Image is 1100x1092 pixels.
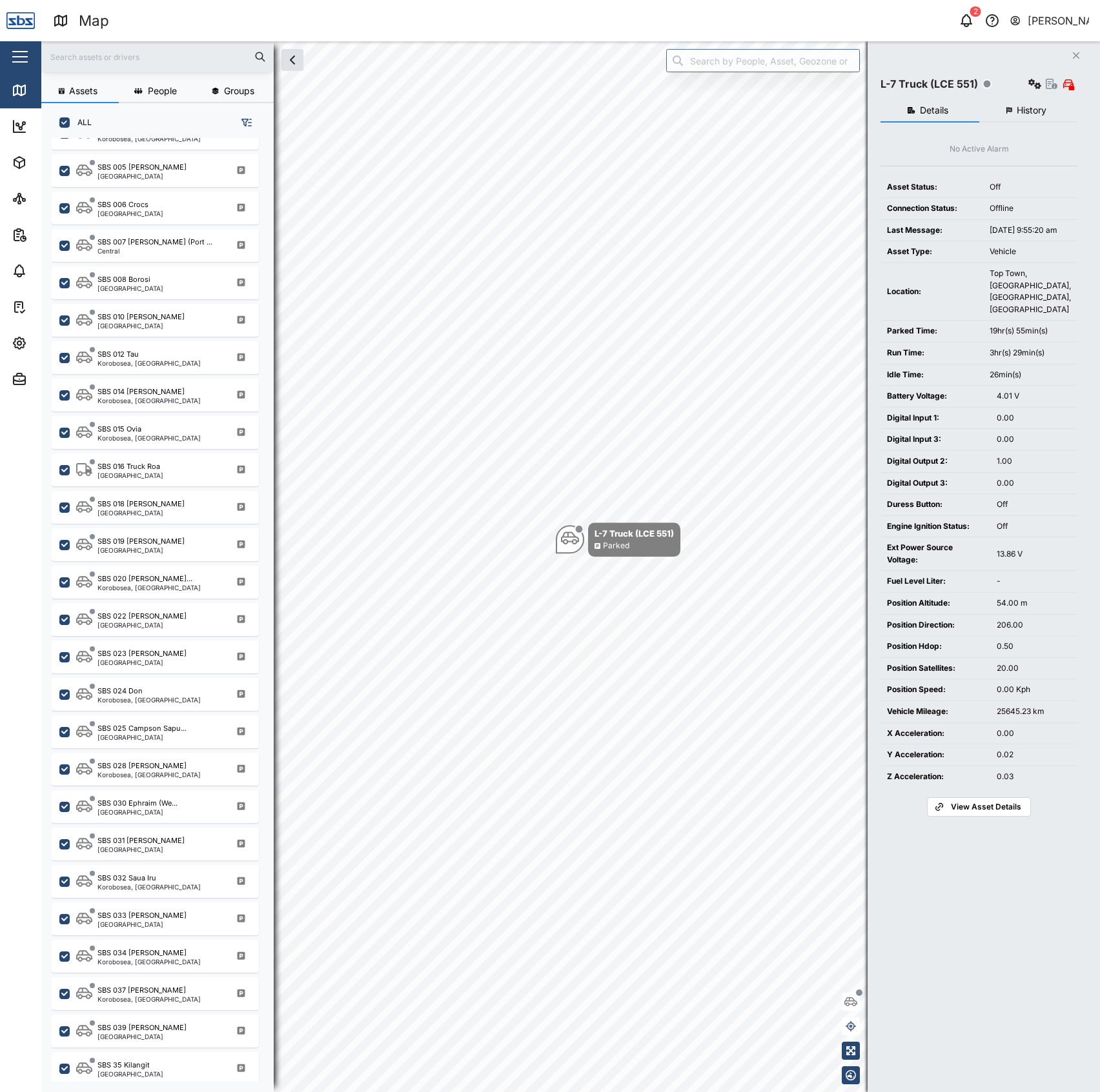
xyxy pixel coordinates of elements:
div: Alarms [34,264,74,278]
div: Vehicle Mileage: [887,706,984,718]
div: 20.00 [997,662,1071,675]
div: Asset Type: [887,246,977,258]
div: SBS 35 Kilangit [97,1060,150,1071]
div: Sites [34,192,65,206]
div: Position Satellites: [887,662,984,675]
div: Admin [34,372,72,386]
div: 0.00 [997,728,1071,740]
div: Run Time: [887,347,977,359]
div: Off [997,499,1071,511]
div: 0.00 Kph [997,684,1071,696]
div: 0.50 [997,640,1071,653]
div: 2 [970,6,981,17]
div: Parked [603,540,629,552]
div: SBS 039 [PERSON_NAME] [97,1022,187,1033]
div: grid [52,138,273,1082]
div: [GEOGRAPHIC_DATA] [97,734,187,740]
div: Korobosea, [GEOGRAPHIC_DATA] [97,435,201,441]
span: Details [920,106,948,115]
div: 1.00 [997,455,1071,468]
div: SBS 008 Borosi [97,274,150,285]
div: [DATE] 9:55:20 am [990,224,1071,237]
div: [PERSON_NAME] [1028,13,1090,29]
div: Assets [34,155,74,170]
div: Battery Voltage: [887,390,984,402]
div: 0.03 [997,771,1071,783]
div: SBS 014 [PERSON_NAME] [97,386,185,397]
div: Digital Output 3: [887,477,984,490]
div: [GEOGRAPHIC_DATA] [97,659,187,666]
div: Position Direction: [887,619,984,631]
span: Groups [224,86,254,95]
div: Map marker [556,522,680,557]
div: SBS 022 [PERSON_NAME] [97,611,187,622]
button: [PERSON_NAME] [1009,12,1090,30]
div: SBS 012 Tau [97,349,139,360]
div: [GEOGRAPHIC_DATA] [97,809,178,815]
div: Digital Input 3: [887,433,984,446]
div: Fuel Level Liter: [887,575,984,588]
div: Korobosea, [GEOGRAPHIC_DATA] [97,771,201,778]
div: [GEOGRAPHIC_DATA] [97,622,187,628]
div: Central [97,248,212,254]
div: SBS 006 Crocs [97,199,148,210]
div: 25645.23 km [997,706,1071,718]
input: Search assets or drivers [49,47,266,66]
div: Engine Ignition Status: [887,521,984,533]
div: Korobosea, [GEOGRAPHIC_DATA] [97,584,201,591]
div: SBS 015 Ovia [97,424,141,435]
div: [GEOGRAPHIC_DATA] [97,510,185,516]
div: SBS 010 [PERSON_NAME] [97,312,185,323]
span: View Asset Details [951,798,1021,816]
span: Assets [69,86,97,95]
div: L-7 Truck (LCE 551) [881,76,978,92]
div: Position Speed: [887,684,984,696]
input: Search by People, Asset, Geozone or Place [666,49,860,72]
div: [GEOGRAPHIC_DATA] [97,1071,163,1077]
div: Tasks [34,300,69,314]
div: SBS 019 [PERSON_NAME] [97,536,185,547]
div: Off [997,521,1071,533]
div: Duress Button: [887,499,984,511]
div: [GEOGRAPHIC_DATA] [97,173,187,179]
div: [GEOGRAPHIC_DATA] [97,472,163,479]
div: Digital Input 1: [887,412,984,424]
div: Digital Output 2: [887,455,984,468]
div: 26min(s) [990,369,1071,381]
div: 0.00 [997,477,1071,490]
div: SBS 028 [PERSON_NAME] [97,760,187,771]
span: People [148,86,177,95]
div: 0.00 [997,412,1071,424]
div: [GEOGRAPHIC_DATA] [97,547,185,553]
div: Top Town, [GEOGRAPHIC_DATA], [GEOGRAPHIC_DATA], [GEOGRAPHIC_DATA] [990,268,1071,315]
div: SBS 034 [PERSON_NAME] [97,948,187,958]
div: [GEOGRAPHIC_DATA] [97,285,163,292]
div: Location: [887,286,977,298]
div: Korobosea, [GEOGRAPHIC_DATA] [97,884,201,890]
div: Korobosea, [GEOGRAPHIC_DATA] [97,996,201,1002]
label: ALL [70,117,92,128]
div: SBS 018 [PERSON_NAME] [97,499,185,510]
div: Last Message: [887,224,977,237]
div: Offline [990,203,1071,215]
div: [GEOGRAPHIC_DATA] [97,1033,187,1040]
div: Korobosea, [GEOGRAPHIC_DATA] [97,135,201,142]
div: Position Altitude: [887,597,984,610]
div: 13.86 V [997,548,1071,561]
div: Asset Status: [887,181,977,194]
div: Parked Time: [887,325,977,337]
div: Korobosea, [GEOGRAPHIC_DATA] [97,360,201,366]
div: Position Hdop: [887,640,984,653]
div: [GEOGRAPHIC_DATA] [97,323,185,329]
div: 4.01 V [997,390,1071,402]
div: 3hr(s) 29min(s) [990,347,1071,359]
div: SBS 005 [PERSON_NAME] [97,162,187,173]
div: Idle Time: [887,369,977,381]
div: Y Acceleration: [887,749,984,761]
div: Korobosea, [GEOGRAPHIC_DATA] [97,958,201,965]
div: SBS 032 Saua Iru [97,873,156,884]
div: Z Acceleration: [887,771,984,783]
span: History [1017,106,1046,115]
div: SBS 023 [PERSON_NAME] [97,648,187,659]
div: SBS 024 Don [97,686,143,697]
